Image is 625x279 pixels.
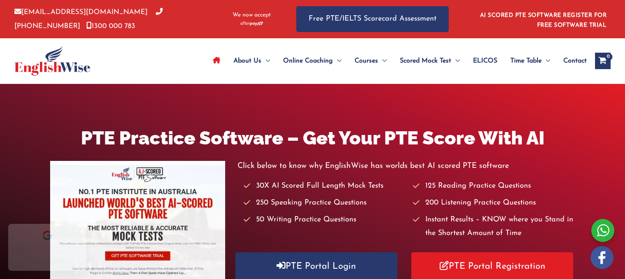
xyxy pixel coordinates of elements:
li: 125 Reading Practice Questions [413,179,575,193]
li: 50 Writing Practice Questions [244,213,406,227]
span: Menu Toggle [261,46,270,75]
a: Scored Mock TestMenu Toggle [393,46,466,75]
span: Online Coaching [283,46,333,75]
li: Instant Results – KNOW where you Stand in the Shortest Amount of Time [413,213,575,241]
a: 1300 000 783 [86,23,135,30]
li: 200 Listening Practice Questions [413,196,575,210]
span: Menu Toggle [378,46,387,75]
img: cropped-ew-logo [14,46,90,76]
a: Free PTE/IELTS Scorecard Assessment [296,6,449,32]
aside: Header Widget 1 [475,6,611,33]
span: About Us [233,46,261,75]
a: Online CoachingMenu Toggle [277,46,348,75]
a: About UsMenu Toggle [227,46,277,75]
p: Click below to know why EnglishWise has worlds best AI scored PTE software [238,159,575,173]
nav: Site Navigation: Main Menu [206,46,587,75]
li: 250 Speaking Practice Questions [244,196,406,210]
img: white-facebook.png [590,246,613,269]
a: View Shopping Cart, empty [595,53,611,69]
span: We now accept [233,11,271,19]
a: Contact [557,46,587,75]
img: Afterpay-Logo [240,21,263,26]
a: [PHONE_NUMBER] [14,9,163,29]
span: Scored Mock Test [400,46,451,75]
span: Menu Toggle [542,46,550,75]
span: Courses [355,46,378,75]
span: Menu Toggle [451,46,460,75]
span: Time Table [510,46,542,75]
h1: PTE Practice Software – Get Your PTE Score With AI [50,125,575,151]
a: CoursesMenu Toggle [348,46,393,75]
span: Contact [563,46,587,75]
a: AI SCORED PTE SOFTWARE REGISTER FOR FREE SOFTWARE TRIAL [480,12,607,28]
a: Time TableMenu Toggle [504,46,557,75]
a: [EMAIL_ADDRESS][DOMAIN_NAME] [14,9,148,16]
span: Menu Toggle [333,46,341,75]
a: ELICOS [466,46,504,75]
li: 30X AI Scored Full Length Mock Tests [244,179,406,193]
span: ELICOS [473,46,497,75]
